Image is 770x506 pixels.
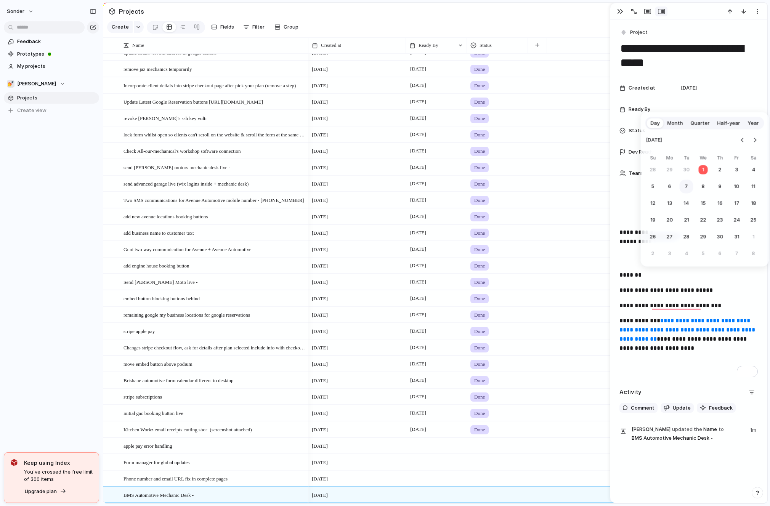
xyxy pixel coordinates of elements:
[747,247,760,261] button: Saturday, November 8th, 2025
[696,163,710,177] button: Today, Wednesday, October 1st, 2025
[747,163,760,177] button: Saturday, October 4th, 2025
[680,180,693,194] button: Tuesday, October 7th, 2025
[646,163,660,177] button: Sunday, September 28th, 2025
[651,119,660,127] span: Day
[696,197,710,210] button: Wednesday, October 15th, 2025
[691,119,710,127] span: Quarter
[713,163,727,177] button: Thursday, October 2nd, 2025
[646,155,660,163] th: Sunday
[730,230,744,244] button: Friday, October 31st, 2025
[663,180,677,194] button: Monday, October 6th, 2025
[663,197,677,210] button: Monday, October 13th, 2025
[646,247,660,261] button: Sunday, November 2nd, 2025
[730,180,744,194] button: Friday, October 10th, 2025
[747,230,760,244] button: Saturday, November 1st, 2025
[680,213,693,227] button: Tuesday, October 21st, 2025
[713,230,727,244] button: Thursday, October 30th, 2025
[713,180,727,194] button: Thursday, October 9th, 2025
[747,180,760,194] button: Saturday, October 11th, 2025
[680,197,693,210] button: Tuesday, October 14th, 2025
[747,155,760,163] th: Saturday
[687,117,714,129] button: Quarter
[714,117,744,129] button: Half-year
[664,117,687,129] button: Month
[713,213,727,227] button: Thursday, October 23rd, 2025
[730,163,744,177] button: Friday, October 3rd, 2025
[713,197,727,210] button: Thursday, October 16th, 2025
[663,163,677,177] button: Monday, September 29th, 2025
[730,213,744,227] button: Friday, October 24th, 2025
[730,247,744,261] button: Friday, November 7th, 2025
[646,230,660,244] button: Sunday, October 26th, 2025
[750,135,760,146] button: Go to the Next Month
[696,213,710,227] button: Wednesday, October 22nd, 2025
[680,247,693,261] button: Tuesday, November 4th, 2025
[646,213,660,227] button: Sunday, October 19th, 2025
[663,230,677,244] button: Monday, October 27th, 2025
[747,197,760,210] button: Saturday, October 18th, 2025
[713,247,727,261] button: Thursday, November 6th, 2025
[747,213,760,227] button: Saturday, October 25th, 2025
[646,132,662,149] span: [DATE]
[737,135,748,146] button: Go to the Previous Month
[696,247,710,261] button: Wednesday, November 5th, 2025
[744,117,763,129] button: Year
[730,197,744,210] button: Friday, October 17th, 2025
[680,155,693,163] th: Tuesday
[696,230,710,244] button: Wednesday, October 29th, 2025
[646,197,660,210] button: Sunday, October 12th, 2025
[717,119,740,127] span: Half-year
[730,155,744,163] th: Friday
[663,213,677,227] button: Monday, October 20th, 2025
[696,155,710,163] th: Wednesday
[667,119,683,127] span: Month
[646,180,660,194] button: Sunday, October 5th, 2025
[680,163,693,177] button: Tuesday, September 30th, 2025
[748,119,759,127] span: Year
[646,155,760,261] table: October 2025
[696,180,710,194] button: Wednesday, October 8th, 2025
[663,247,677,261] button: Monday, November 3rd, 2025
[663,155,677,163] th: Monday
[680,230,693,244] button: Tuesday, October 28th, 2025
[713,155,727,163] th: Thursday
[647,117,664,129] button: Day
